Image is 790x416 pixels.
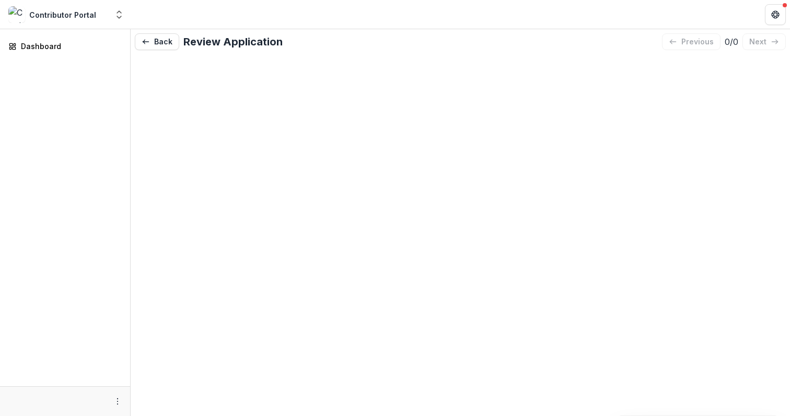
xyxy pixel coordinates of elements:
button: Get Help [765,4,786,25]
img: Contributor Portal [8,6,25,23]
h2: Review Application [183,35,283,48]
button: Back [135,33,179,50]
button: More [111,395,124,408]
button: next [742,33,786,50]
p: previous [681,38,714,46]
button: previous [662,33,721,50]
div: Dashboard [21,41,118,52]
a: Dashboard [4,38,126,55]
button: Open entity switcher [112,4,126,25]
div: Contributor Portal [29,9,96,20]
p: 0 / 0 [725,35,738,48]
p: next [749,38,766,46]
